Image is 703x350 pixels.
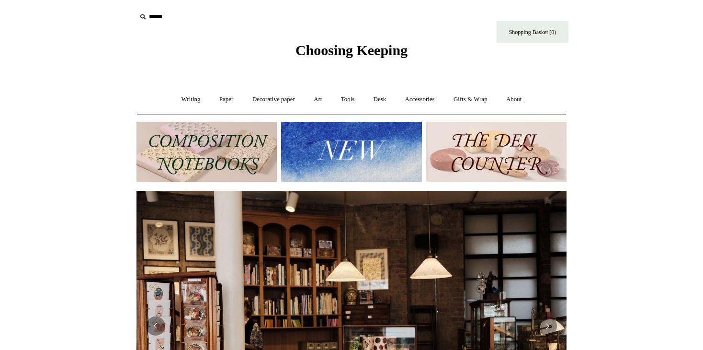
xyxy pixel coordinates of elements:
a: About [498,87,531,112]
img: New.jpg__PID:f73bdf93-380a-4a35-bcfe-7823039498e1 [281,122,421,182]
button: Previous [146,316,165,336]
button: Next [538,316,557,336]
a: Decorative paper [244,87,304,112]
a: Writing [173,87,209,112]
a: Art [305,87,330,112]
img: 202302 Composition ledgers.jpg__PID:69722ee6-fa44-49dd-a067-31375e5d54ec [136,122,277,182]
span: Choosing Keeping [295,42,408,58]
a: Choosing Keeping [295,50,408,57]
a: Tools [332,87,363,112]
a: Accessories [397,87,443,112]
a: Desk [365,87,395,112]
a: Shopping Basket (0) [497,21,568,43]
a: Paper [211,87,242,112]
img: The Deli Counter [426,122,567,182]
a: Gifts & Wrap [445,87,496,112]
